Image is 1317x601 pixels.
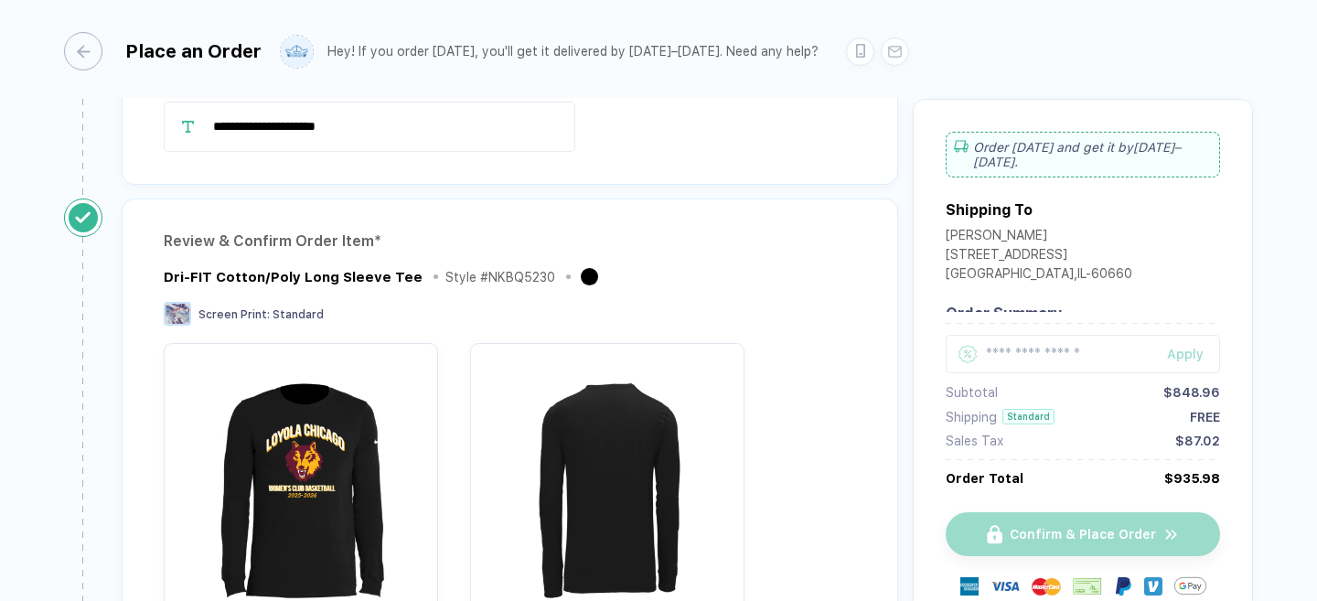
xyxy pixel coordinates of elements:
div: Shipping [946,410,997,424]
img: visa [990,572,1020,601]
div: Order Total [946,471,1023,486]
img: cheque [1073,577,1102,596]
div: $848.96 [1163,385,1220,400]
img: user profile [281,36,313,68]
div: Hey! If you order [DATE], you'll get it delivered by [DATE]–[DATE]. Need any help? [327,44,819,59]
img: master-card [1032,572,1061,601]
div: [GEOGRAPHIC_DATA] , IL - 60660 [946,266,1132,285]
div: Standard [1002,409,1055,424]
div: Review & Confirm Order Item [164,227,856,256]
span: Standard [273,308,324,321]
div: Sales Tax [946,434,1003,448]
div: [PERSON_NAME] [946,228,1132,247]
span: Screen Print : [198,308,270,321]
div: Order Summary [946,305,1220,322]
div: [STREET_ADDRESS] [946,247,1132,266]
div: $87.02 [1175,434,1220,448]
div: Style # NKBQ5230 [445,270,555,284]
img: Paypal [1114,577,1132,596]
div: Subtotal [946,385,998,400]
div: Shipping To [946,201,1033,219]
div: $935.98 [1164,471,1220,486]
img: express [960,577,979,596]
button: Apply [1144,335,1220,373]
img: Venmo [1144,577,1162,596]
img: Screen Print [164,302,191,326]
div: Place an Order [125,40,262,62]
div: Order [DATE] and get it by [DATE]–[DATE] . [946,132,1220,177]
div: Dri-FIT Cotton/Poly Long Sleeve Tee [164,269,423,285]
div: FREE [1190,410,1220,424]
div: Apply [1167,347,1220,361]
